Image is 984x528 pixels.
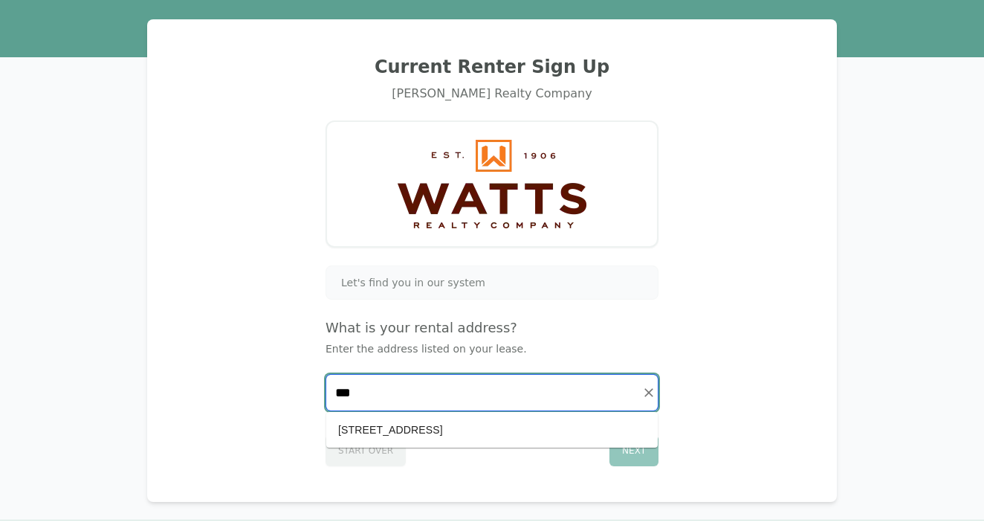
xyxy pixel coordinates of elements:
[326,341,658,356] p: Enter the address listed on your lease.
[326,418,658,442] li: [STREET_ADDRESS]
[165,55,819,79] h2: Current Renter Sign Up
[326,318,658,338] h4: What is your rental address?
[398,140,586,228] img: Watts Realty
[165,85,819,103] div: [PERSON_NAME] Realty Company
[341,275,485,290] span: Let's find you in our system
[638,382,659,403] button: Clear
[326,375,658,411] input: Start typing...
